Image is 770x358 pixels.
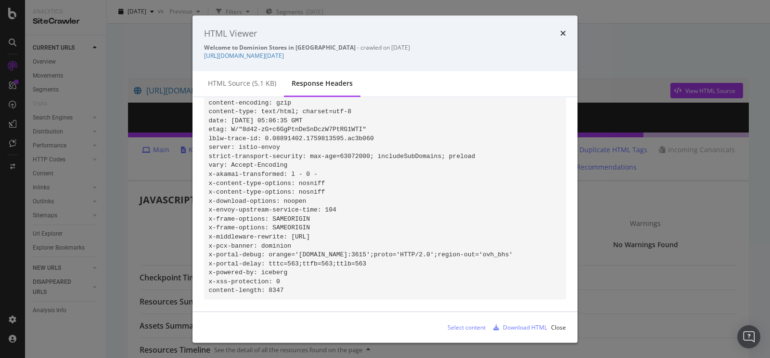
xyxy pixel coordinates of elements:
[292,79,353,88] div: Response Headers
[204,27,257,40] div: HTML Viewer
[448,323,486,331] div: Select content
[208,79,276,88] div: HTML source (5.1 KB)
[551,319,566,335] button: Close
[503,323,547,331] div: Download HTML
[192,15,577,343] div: modal
[551,323,566,331] div: Close
[204,52,284,60] a: [URL][DOMAIN_NAME][DATE]
[209,90,513,293] code: HTTP/1.1 200 OK content-encoding: gzip content-type: text/html; charset=utf-8 date: [DATE] 05:06:...
[560,27,566,40] div: times
[489,319,547,335] button: Download HTML
[737,325,760,348] div: Open Intercom Messenger
[204,43,356,52] strong: Welcome to Dominion Stores in [GEOGRAPHIC_DATA]
[440,319,486,335] button: Select content
[204,43,566,52] div: - crawled on [DATE]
